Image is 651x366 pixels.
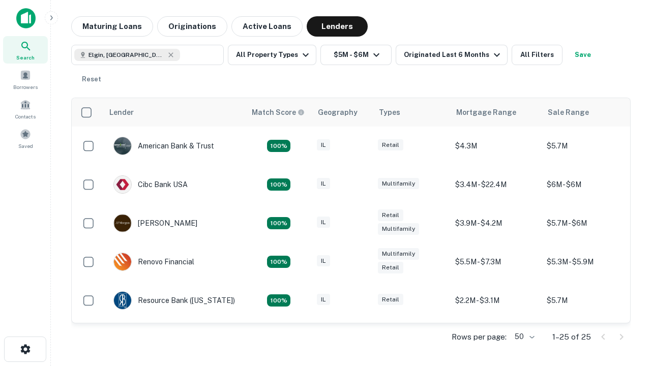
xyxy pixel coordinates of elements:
a: Borrowers [3,66,48,93]
div: Multifamily [378,223,419,235]
div: IL [317,294,330,306]
div: Multifamily [378,248,419,260]
span: Borrowers [13,83,38,91]
a: Saved [3,125,48,152]
div: Retail [378,209,403,221]
div: Matching Properties: 4, hasApolloMatch: undefined [267,294,290,307]
div: Matching Properties: 7, hasApolloMatch: undefined [267,140,290,152]
button: All Filters [512,45,563,65]
div: Resource Bank ([US_STATE]) [113,291,235,310]
img: picture [114,292,131,309]
th: Geography [312,98,373,127]
div: IL [317,139,330,151]
th: Mortgage Range [450,98,542,127]
div: [PERSON_NAME] [113,214,197,232]
div: Matching Properties: 4, hasApolloMatch: undefined [267,256,290,268]
a: Contacts [3,95,48,123]
span: Saved [18,142,33,150]
td: $5.7M - $6M [542,204,633,242]
div: Capitalize uses an advanced AI algorithm to match your search with the best lender. The match sco... [252,107,305,118]
div: Retail [378,262,403,273]
td: $6M - $6M [542,165,633,204]
td: $2.2M - $3.1M [450,281,542,320]
p: Rows per page: [452,331,507,343]
div: Originated Last 6 Months [404,49,503,61]
button: Maturing Loans [71,16,153,37]
div: Cibc Bank USA [113,175,188,194]
div: IL [317,217,330,228]
div: Types [379,106,400,118]
div: IL [317,178,330,190]
button: All Property Types [228,45,316,65]
div: Sale Range [548,106,589,118]
th: Lender [103,98,246,127]
p: 1–25 of 25 [552,331,591,343]
div: Retail [378,139,403,151]
div: Lender [109,106,134,118]
span: Contacts [15,112,36,120]
span: Elgin, [GEOGRAPHIC_DATA], [GEOGRAPHIC_DATA] [88,50,165,59]
button: Originations [157,16,227,37]
iframe: Chat Widget [600,285,651,333]
img: picture [114,215,131,232]
button: Active Loans [231,16,303,37]
button: Save your search to get updates of matches that match your search criteria. [567,45,599,65]
button: Lenders [307,16,368,37]
div: Matching Properties: 4, hasApolloMatch: undefined [267,178,290,191]
img: picture [114,253,131,270]
div: IL [317,255,330,267]
td: $5.7M [542,127,633,165]
td: $4M [450,320,542,358]
button: Originated Last 6 Months [396,45,508,65]
button: $5M - $6M [320,45,392,65]
div: Mortgage Range [456,106,516,118]
span: Search [16,53,35,62]
td: $3.9M - $4.2M [450,204,542,242]
div: 50 [511,329,536,344]
th: Sale Range [542,98,633,127]
td: $5.7M [542,281,633,320]
td: $5.3M - $5.9M [542,242,633,281]
th: Types [373,98,450,127]
div: Matching Properties: 4, hasApolloMatch: undefined [267,217,290,229]
td: $3.4M - $22.4M [450,165,542,204]
td: $4.3M [450,127,542,165]
div: American Bank & Trust [113,137,214,155]
div: Renovo Financial [113,253,194,271]
th: Capitalize uses an advanced AI algorithm to match your search with the best lender. The match sco... [246,98,312,127]
td: $5.5M - $7.3M [450,242,542,281]
div: Geography [318,106,358,118]
div: Retail [378,294,403,306]
td: $5.6M [542,320,633,358]
div: Multifamily [378,178,419,190]
img: picture [114,137,131,155]
img: capitalize-icon.png [16,8,36,28]
h6: Match Score [252,107,303,118]
button: Reset [75,69,108,89]
img: picture [114,176,131,193]
a: Search [3,36,48,64]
